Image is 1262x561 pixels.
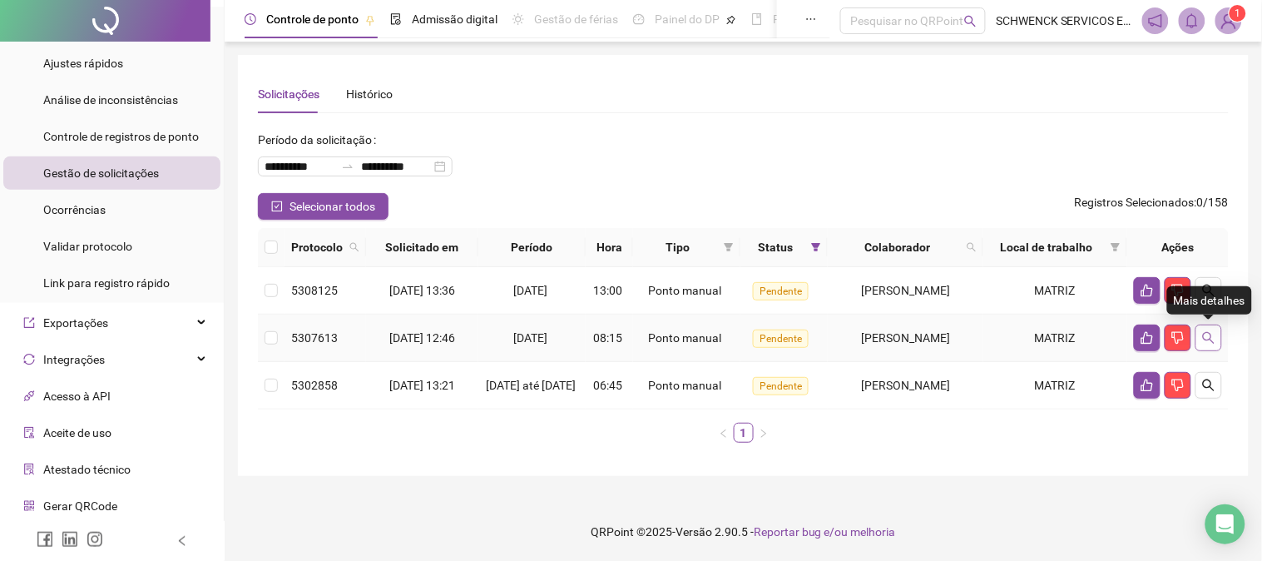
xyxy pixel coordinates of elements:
[1185,13,1200,28] span: bell
[861,331,950,345] span: [PERSON_NAME]
[753,330,809,348] span: Pendente
[640,238,717,256] span: Tipo
[43,353,105,366] span: Integrações
[43,316,108,330] span: Exportações
[534,12,618,26] span: Gestão de férias
[23,500,35,512] span: qrcode
[225,503,1262,561] footer: QRPoint © 2025 - 2.90.5 -
[753,282,809,300] span: Pendente
[759,429,769,439] span: right
[649,284,722,297] span: Ponto manual
[43,499,117,513] span: Gerar QRCode
[514,331,548,345] span: [DATE]
[43,130,199,143] span: Controle de registros de ponto
[23,390,35,402] span: api
[990,238,1104,256] span: Local de trabalho
[1235,7,1241,19] span: 1
[1167,286,1252,315] div: Mais detalhes
[633,13,645,25] span: dashboard
[271,201,283,212] span: check-square
[808,235,824,260] span: filter
[1141,284,1154,297] span: like
[593,379,622,392] span: 06:45
[593,331,622,345] span: 08:15
[811,242,821,252] span: filter
[676,525,712,539] span: Versão
[714,423,734,443] li: Página anterior
[1202,379,1215,392] span: search
[87,531,103,548] span: instagram
[593,284,622,297] span: 13:00
[751,13,763,25] span: book
[43,390,111,403] span: Acesso à API
[805,13,817,25] span: ellipsis
[714,423,734,443] button: left
[43,57,123,70] span: Ajustes rápidos
[478,228,586,267] th: Período
[512,13,524,25] span: sun
[754,525,896,539] span: Reportar bug e/ou melhoria
[43,426,111,439] span: Aceite de uso
[1134,238,1222,256] div: Ações
[23,317,35,329] span: export
[735,424,753,442] a: 1
[341,160,354,173] span: to
[861,379,950,392] span: [PERSON_NAME]
[1075,193,1229,220] span: : 0 / 158
[1141,379,1154,392] span: like
[290,197,375,216] span: Selecionar todos
[747,238,805,256] span: Status
[963,235,980,260] span: search
[349,242,359,252] span: search
[365,15,375,25] span: pushpin
[861,284,950,297] span: [PERSON_NAME]
[1171,284,1185,297] span: dislike
[983,315,1127,362] td: MATRIZ
[754,423,774,443] li: Próxima página
[1202,284,1215,297] span: search
[1216,8,1241,33] img: 88484
[245,13,256,25] span: clock-circle
[720,235,737,260] span: filter
[258,193,388,220] button: Selecionar todos
[753,377,809,395] span: Pendente
[586,228,633,267] th: Hora
[43,93,178,107] span: Análise de inconsistências
[23,464,35,475] span: solution
[655,12,720,26] span: Painel do DP
[1107,235,1124,260] span: filter
[1205,504,1245,544] div: Open Intercom Messenger
[258,85,319,103] div: Solicitações
[514,284,548,297] span: [DATE]
[346,235,363,260] span: search
[176,535,188,547] span: left
[734,423,754,443] li: 1
[719,429,729,439] span: left
[983,362,1127,410] td: MATRIZ
[983,267,1127,315] td: MATRIZ
[266,12,359,26] span: Controle de ponto
[43,166,159,180] span: Gestão de solicitações
[389,284,455,297] span: [DATE] 13:36
[341,160,354,173] span: swap-right
[486,379,576,392] span: [DATE] até [DATE]
[390,13,402,25] span: file-done
[649,379,722,392] span: Ponto manual
[366,228,478,267] th: Solicitado em
[754,423,774,443] button: right
[43,203,106,216] span: Ocorrências
[1141,331,1154,345] span: like
[258,127,383,153] label: Período da solicitação
[773,12,879,26] span: Folha de pagamento
[23,427,35,439] span: audit
[1171,331,1185,345] span: dislike
[726,15,736,25] span: pushpin
[291,331,338,345] span: 5307613
[346,85,393,103] div: Histórico
[291,238,343,256] span: Protocolo
[1171,379,1185,392] span: dislike
[43,463,131,476] span: Atestado técnico
[1202,331,1215,345] span: search
[1075,196,1195,209] span: Registros Selecionados
[37,531,53,548] span: facebook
